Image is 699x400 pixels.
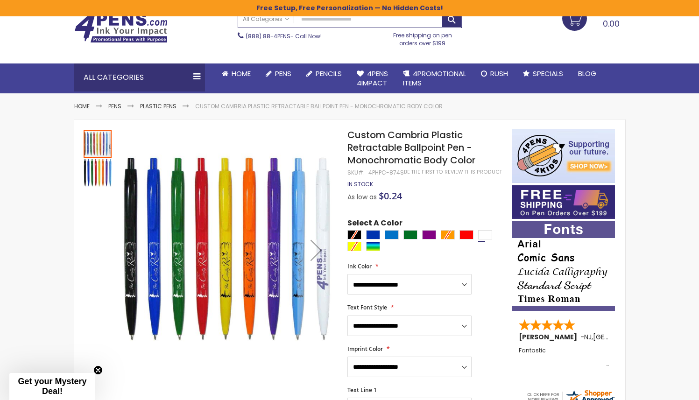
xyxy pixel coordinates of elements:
span: All Categories [243,15,289,23]
img: 4pens 4 kids [512,129,615,183]
a: Plastic Pens [140,102,177,110]
div: Get your Mystery Deal!Close teaser [9,373,95,400]
a: Specials [515,63,571,84]
span: As low as [347,192,377,202]
div: Blue [366,230,380,239]
span: Imprint Color [347,345,383,353]
span: In stock [347,180,373,188]
span: $0.24 [379,189,402,202]
img: Custom Cambria Plastic Retractable Ballpoint Pen - Monochromatic Body Color [121,142,335,356]
a: Be the first to review this product [404,168,502,175]
a: 4PROMOTIONALITEMS [395,63,473,94]
a: Home [74,102,90,110]
div: White [478,230,492,239]
span: Select A Color [347,218,402,231]
a: 0.00 0 [562,6,625,29]
a: All Categories [238,11,294,27]
a: 4Pens4impact [349,63,395,94]
span: Blog [578,69,596,78]
span: [PERSON_NAME] [519,332,580,342]
span: Specials [533,69,563,78]
div: Fantastic [519,347,609,367]
span: Ink Color [347,262,372,270]
span: Pens [275,69,291,78]
img: font-personalization-examples [512,221,615,311]
span: Pencils [316,69,342,78]
div: Custom Cambria Plastic Retractable Ballpoint Pen - Monochromatic Body Color [84,158,112,187]
img: 4Pens Custom Pens and Promotional Products [74,13,168,43]
span: - , [580,332,662,342]
img: Free shipping on orders over $199 [512,185,615,219]
a: Pens [258,63,299,84]
span: Text Font Style [347,303,387,311]
span: Custom Cambria Plastic Retractable Ballpoint Pen - Monochromatic Body Color [347,128,475,167]
li: Custom Cambria Plastic Retractable Ballpoint Pen - Monochromatic Body Color [195,103,443,110]
a: Blog [571,63,604,84]
div: 4PHPC-874S [368,169,404,176]
span: 4Pens 4impact [357,69,388,88]
span: - Call Now! [246,32,322,40]
div: Free shipping on pen orders over $199 [383,28,462,47]
a: Pens [108,102,121,110]
div: Red [459,230,473,239]
div: Next [297,129,335,371]
a: (888) 88-4PENS [246,32,290,40]
span: Home [232,69,251,78]
span: Rush [490,69,508,78]
span: NJ [584,332,592,342]
div: Purple [422,230,436,239]
a: Home [214,63,258,84]
a: Rush [473,63,515,84]
span: [GEOGRAPHIC_DATA] [593,332,662,342]
div: Green [403,230,417,239]
span: Get your Mystery Deal! [18,377,86,396]
img: Custom Cambria Plastic Retractable Ballpoint Pen - Monochromatic Body Color [84,159,112,187]
div: Assorted [366,242,380,251]
div: All Categories [74,63,205,91]
a: Pencils [299,63,349,84]
iframe: Google Customer Reviews [622,375,699,400]
span: 0.00 [603,18,620,29]
button: Close teaser [93,365,103,375]
div: Availability [347,181,373,188]
strong: SKU [347,168,365,176]
div: Custom Cambria Plastic Retractable Ballpoint Pen - Monochromatic Body Color [84,129,113,158]
div: Blue Light [385,230,399,239]
span: 4PROMOTIONAL ITEMS [403,69,466,88]
span: Text Line 1 [347,386,377,394]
